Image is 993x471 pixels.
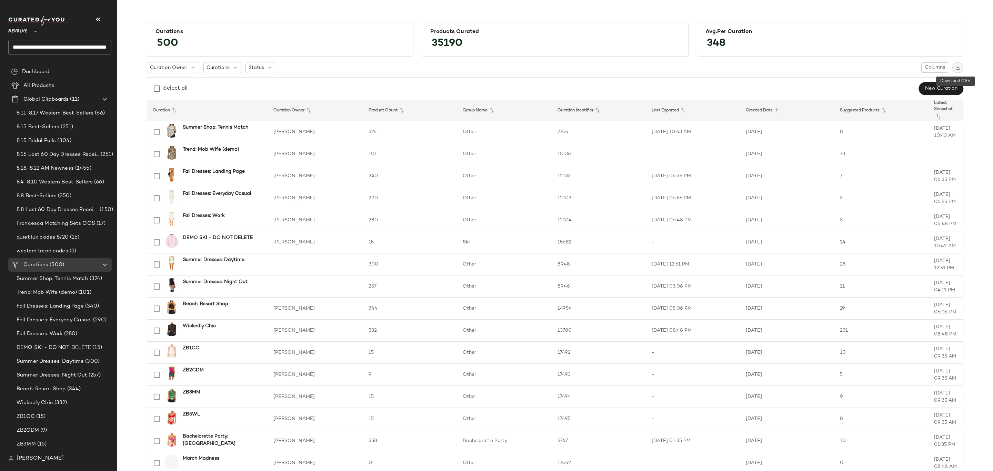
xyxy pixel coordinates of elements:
td: 15681 [552,231,646,253]
td: 13780 [552,320,646,342]
span: (500) [48,261,64,269]
span: (15) [91,344,102,352]
b: Beach: Resort Shop [183,300,228,308]
td: 28 [834,253,929,275]
td: [DATE] 08:48 PM [929,320,963,342]
td: [DATE] 12:51 PM [646,253,740,275]
td: [DATE] 10:42 AM [929,231,963,253]
span: (9) [39,427,47,434]
td: [PERSON_NAME] [268,143,363,165]
td: 15136 [552,143,646,165]
td: [DATE] [740,143,834,165]
span: Fall Dresses: Everyday Casual [17,316,92,324]
td: 12103 [552,187,646,209]
b: Summer Dresses: Night Out [183,278,248,285]
b: ZB3MM [183,389,200,396]
td: [DATE] [740,386,834,408]
b: Summer Dresses: Daytime [183,256,244,263]
b: Trend: Mob Wife (demo) [183,146,239,153]
img: GRLR-WS136_V1.jpg [165,344,179,358]
td: Other [457,342,552,364]
td: 8 [834,408,929,430]
td: [DATE] 09:35 AM [929,364,963,386]
td: 5 [834,364,929,386]
td: 15 [363,342,457,364]
td: [DATE] 09:35 AM [929,342,963,364]
td: Other [457,386,552,408]
td: [DATE] 06:55 PM [646,187,740,209]
span: 35190 [425,31,470,56]
img: NKAM-WS323_V1.jpg [165,146,179,160]
td: - [646,143,740,165]
td: 10 [834,342,929,364]
span: (290) [92,316,107,324]
div: Avg.per Curation [705,29,955,35]
b: March Madness [183,455,219,462]
span: 8.11-8.17 Western Best-Sellers [17,109,93,117]
td: [DATE] 10:43 AM [646,121,740,143]
span: All Products [23,82,54,90]
span: 8.15 Last 60 Day Dresses Receipt [17,151,99,159]
td: [DATE] 08:48 PM [646,320,740,342]
span: (324) [88,275,102,283]
span: Curation Owner [150,64,187,71]
th: Created Date [740,100,834,121]
td: 12104 [552,209,646,231]
img: LIOR-WD180_V1.jpg [165,190,179,204]
td: 344 [363,298,457,320]
td: [DATE] 06:48 PM [646,209,740,231]
span: (251) [99,151,113,159]
td: 9 [834,386,929,408]
td: [PERSON_NAME] [268,320,363,342]
td: [DATE] [740,253,834,275]
img: JLON-WS62_V1.jpg [165,389,179,402]
td: [DATE] 06:35 PM [929,165,963,187]
td: 9 [363,364,457,386]
td: Other [457,253,552,275]
td: Other [457,187,552,209]
td: - [646,342,740,364]
td: [DATE] 10:43 AM [929,121,963,143]
td: [DATE] [740,275,834,298]
td: 17492 [552,342,646,364]
b: Bachelorette Party: [GEOGRAPHIC_DATA] [183,433,260,447]
td: 324 [363,121,457,143]
td: 11 [834,275,929,298]
td: [DATE] 06:48 PM [929,209,963,231]
span: Curations [207,64,230,71]
span: Columns [924,65,945,70]
span: Francesca Matching Sets OOS [17,220,95,228]
td: [PERSON_NAME] [268,209,363,231]
td: 340 [363,165,457,187]
td: 15 [363,386,457,408]
td: - [929,143,963,165]
td: [DATE] [740,298,834,320]
td: 73 [834,143,929,165]
span: (15) [69,233,80,241]
b: Fall Dresses: Everyday Casual [183,190,251,197]
img: SDYS-WS194_V1.jpg [165,433,179,447]
td: 7744 [552,121,646,143]
td: - [646,408,740,430]
td: [DATE] 09:35 AM [929,408,963,430]
span: Beach: Resort Shop [17,385,66,393]
td: 15 [363,231,457,253]
td: Other [457,165,552,187]
td: Bachelorette Party [457,430,552,452]
span: DEMO SKI - DO NOT DELETE [17,344,91,352]
td: [PERSON_NAME] [268,342,363,364]
b: ZB5WL [183,411,200,418]
td: 257 [363,275,457,298]
img: svg%3e [955,65,960,70]
td: [PERSON_NAME] [268,386,363,408]
td: [DATE] [740,231,834,253]
td: 5767 [552,430,646,452]
td: 231 [834,320,929,342]
img: svg%3e [11,68,18,75]
td: 12133 [552,165,646,187]
div: Curations [156,29,405,35]
td: [DATE] 12:51 PM [929,253,963,275]
span: (280) [63,330,78,338]
span: Summer Dresses: Daytime [17,358,84,365]
th: Latest Snapshot [929,100,963,121]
